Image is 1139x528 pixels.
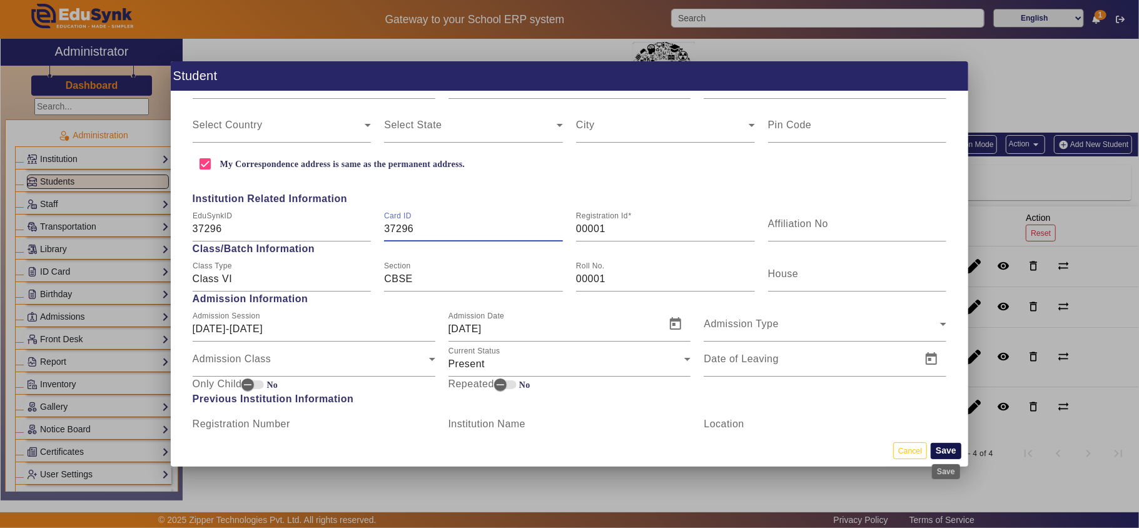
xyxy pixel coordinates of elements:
mat-label: Current Status [448,347,500,355]
mat-label: Admission Class [193,353,271,364]
input: Registration Number [193,422,435,437]
mat-label: Repeated [448,377,494,392]
input: Admission Session [193,322,435,337]
mat-label: Admission Type [704,318,779,329]
mat-label: Registration Id [576,212,628,220]
input: House [768,272,947,287]
mat-label: Only Child [193,377,242,392]
input: Card ID [384,221,563,236]
mat-label: Location [704,419,744,429]
button: Open calendar [916,344,946,374]
span: Present [448,358,485,369]
span: Admission Type [704,322,940,337]
mat-label: Section [384,262,411,270]
mat-label: Select Country [193,119,263,130]
mat-label: Institution Name [448,419,526,429]
input: Class Type [193,272,372,287]
mat-label: Affiliation No [768,218,829,229]
span: Class/Batch Information [186,241,953,256]
mat-label: Card ID [384,212,412,220]
button: Cancel [893,442,927,459]
mat-label: House [768,268,799,279]
label: No [517,380,530,390]
input: Location [704,422,946,437]
input: Roll No. [576,272,755,287]
span: Institution Related Information [186,191,953,206]
mat-label: Admission Date [448,312,504,320]
button: Save [931,443,961,459]
label: My Correspondence address is same as the permanent address. [218,159,465,170]
label: No [264,380,278,390]
input: EduSynkID [193,221,372,236]
span: Admission Class [193,357,429,372]
input: Pin Code [768,123,947,138]
mat-label: Registration Number [193,419,290,429]
input: Date of Leaving [704,357,914,372]
span: Admission Information [186,292,953,307]
mat-label: Roll No. [576,262,605,270]
mat-label: Class Type [193,262,232,270]
div: Save [932,464,960,479]
input: Institution Name [448,422,691,437]
input: Registration Id [576,221,755,236]
span: Previous Institution Information [186,392,953,407]
mat-label: Select State [384,119,442,130]
mat-label: City [576,119,595,130]
mat-label: Admission Session [193,312,260,320]
input: Section [384,272,563,287]
button: Open calendar [661,309,691,339]
mat-label: Pin Code [768,119,812,130]
input: Admission Date [448,322,659,337]
mat-label: Date of Leaving [704,353,779,364]
input: Affiliation No [768,221,947,236]
mat-label: EduSynkID [193,212,232,220]
h1: Student [171,61,968,91]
